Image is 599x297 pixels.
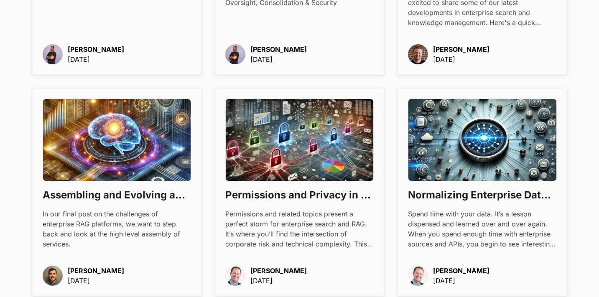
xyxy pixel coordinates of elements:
[557,257,599,297] iframe: Chat Widget
[433,44,489,54] p: [PERSON_NAME]
[250,54,307,64] p: [DATE]
[408,209,556,249] div: Spend time with your data. It’s a lesson dispensed and learned over and over again. When you spen...
[408,188,556,202] h3: Normalizing Enterprise Data for Effective Search and RAG
[43,209,191,249] div: In our final post on the challenges of enterprise RAG platforms, we want to step back and look at...
[225,188,374,202] h3: Permissions and Privacy in an Enterprise RAG Platform
[68,276,124,286] p: [DATE]
[68,54,124,64] p: [DATE]
[32,88,201,296] a: Assembling and Evolving an Enterprise RAG PlatformIn our final post on the challenges of enterpri...
[398,88,567,296] a: Normalizing Enterprise Data for Effective Search and RAGSpend time with your data. It’s a lesson ...
[433,266,489,276] p: [PERSON_NAME]
[225,209,374,249] div: Permissions and related topics present a perfect storm for enterprise search and RAG. It’s where ...
[250,44,307,54] p: [PERSON_NAME]
[215,88,384,296] a: Permissions and Privacy in an Enterprise RAG PlatformPermissions and related topics present a per...
[68,266,124,276] p: [PERSON_NAME]
[433,54,489,64] p: [DATE]
[250,276,307,286] p: [DATE]
[43,188,191,202] h3: Assembling and Evolving an Enterprise RAG Platform
[250,266,307,276] p: [PERSON_NAME]
[433,276,489,286] p: [DATE]
[68,44,124,54] p: [PERSON_NAME]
